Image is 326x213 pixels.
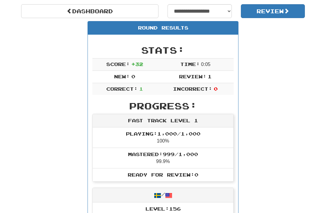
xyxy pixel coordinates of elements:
span: Ready for Review: 0 [128,172,198,177]
span: Incorrect: [173,86,212,92]
a: Dashboard [21,4,158,18]
button: Review [241,4,305,18]
span: New: [114,74,130,79]
span: 0 : 0 5 [201,62,210,67]
div: Fast Track Level 1 [93,114,233,127]
span: Level: 156 [145,206,181,211]
span: 1 [208,74,212,79]
li: 99.9% [93,148,233,168]
h2: Stats: [92,45,234,55]
div: / [93,188,233,202]
h2: Progress: [92,101,234,111]
span: 1 [139,86,143,92]
div: Round Results [88,21,238,35]
span: Time: [180,61,200,67]
span: Correct: [106,86,138,92]
span: Score: [106,61,130,67]
span: Review: [179,74,206,79]
span: Playing: 1,000 / 1,000 [126,131,200,136]
span: + 32 [131,61,143,67]
span: Mastered: 999 / 1,000 [128,151,198,157]
span: 0 [131,74,135,79]
li: 100% [93,127,233,148]
span: 0 [214,86,218,92]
